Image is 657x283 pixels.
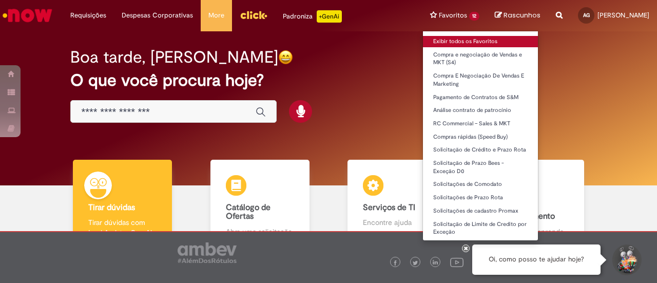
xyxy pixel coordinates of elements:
a: Pagamento de Contratos de S&M [423,92,538,103]
img: happy-face.png [278,50,293,65]
a: Compras rápidas (Speed Buy) [423,131,538,143]
img: logo_footer_facebook.png [393,260,398,266]
a: Exibir todos os Favoritos [423,36,538,47]
span: Despesas Corporativas [122,10,193,21]
p: Tirar dúvidas com Lupi Assist e Gen Ai [88,217,157,238]
a: Serviços de TI Encontre ajuda [328,160,466,249]
img: logo_footer_youtube.png [450,255,463,269]
span: Requisições [70,10,106,21]
a: Solicitação de Limite de Credito por Exceção [423,219,538,238]
a: Rascunhos [495,11,540,21]
p: +GenAi [317,10,342,23]
a: Solicitação de Crédito e Prazo Rota [423,144,538,156]
a: Solicitações de Comodato [423,179,538,190]
p: Abra uma solicitação [226,227,294,237]
span: Favoritos [439,10,467,21]
a: Solicitações de Prazo Rota [423,192,538,203]
p: Encontre ajuda [363,217,431,228]
a: Catálogo de Ofertas Abra uma solicitação [191,160,329,249]
a: Análise contrato de patrocínio [423,105,538,116]
a: Compra e negociação de Vendas e MKT (S4) [423,49,538,68]
img: logo_footer_ambev_rotulo_gray.png [178,242,237,263]
div: Oi, como posso te ajudar hoje? [472,244,601,275]
a: Solicitação de Prazo Bees - Exceção D0 [423,158,538,177]
a: Compra E Negociação De Vendas E Marketing [423,70,538,89]
span: More [208,10,224,21]
b: Base de Conhecimento [500,202,555,222]
ul: Favoritos [422,31,538,241]
span: [PERSON_NAME] [597,11,649,20]
h2: O que você procura hoje? [70,71,586,89]
a: Tirar dúvidas Tirar dúvidas com Lupi Assist e Gen Ai [54,160,191,249]
img: ServiceNow [1,5,54,26]
a: RC Commercial – Sales & MKT [423,118,538,129]
b: Catálogo de Ofertas [226,202,270,222]
img: click_logo_yellow_360x200.png [240,7,267,23]
div: Padroniza [283,10,342,23]
b: Tirar dúvidas [88,202,135,213]
button: Iniciar Conversa de Suporte [611,244,642,275]
span: AG [583,12,590,18]
a: Solicitações de cadastro Promax [423,205,538,217]
span: 12 [469,12,479,21]
img: logo_footer_twitter.png [413,260,418,266]
b: Serviços de TI [363,202,415,213]
span: Rascunhos [504,10,540,20]
h2: Boa tarde, [PERSON_NAME] [70,48,278,66]
img: logo_footer_linkedin.png [433,260,438,266]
